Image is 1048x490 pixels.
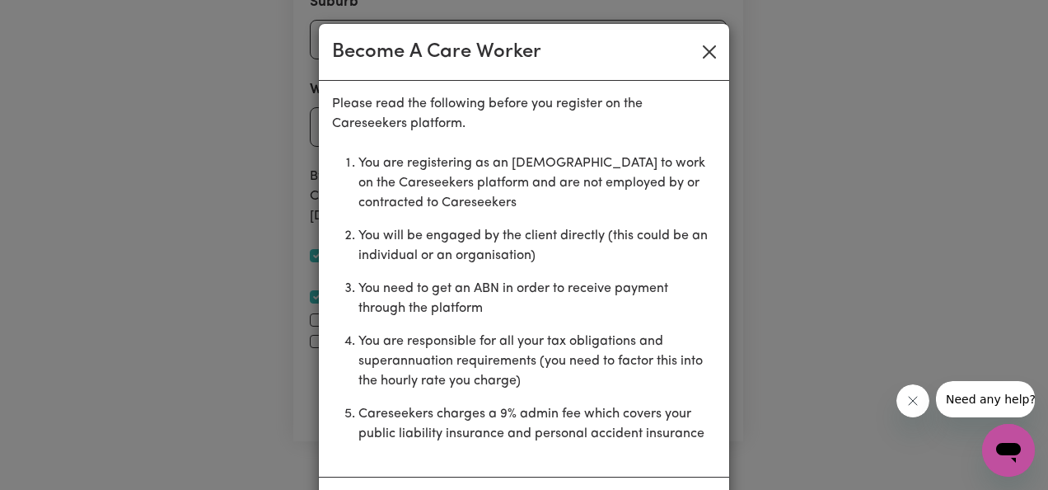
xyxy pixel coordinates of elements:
p: Please read the following before you register on the Careseekers platform. [332,94,716,134]
div: Become A Care Worker [332,37,541,67]
li: You will be engaged by the client directly (this could be an individual or an organisation) [358,219,716,272]
li: You need to get an ABN in order to receive payment through the platform [358,272,716,325]
iframe: Close message [896,384,929,417]
li: Careseekers charges a 9% admin fee which covers your public liability insurance and personal acci... [358,398,716,450]
span: Need any help? [10,12,100,25]
iframe: Button to launch messaging window [982,424,1035,477]
li: You are responsible for all your tax obligations and superannuation requirements (you need to fac... [358,325,716,398]
li: You are registering as an [DEMOGRAPHIC_DATA] to work on the Careseekers platform and are not empl... [358,147,716,219]
button: Close [696,39,723,65]
iframe: Message from company [936,381,1035,417]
